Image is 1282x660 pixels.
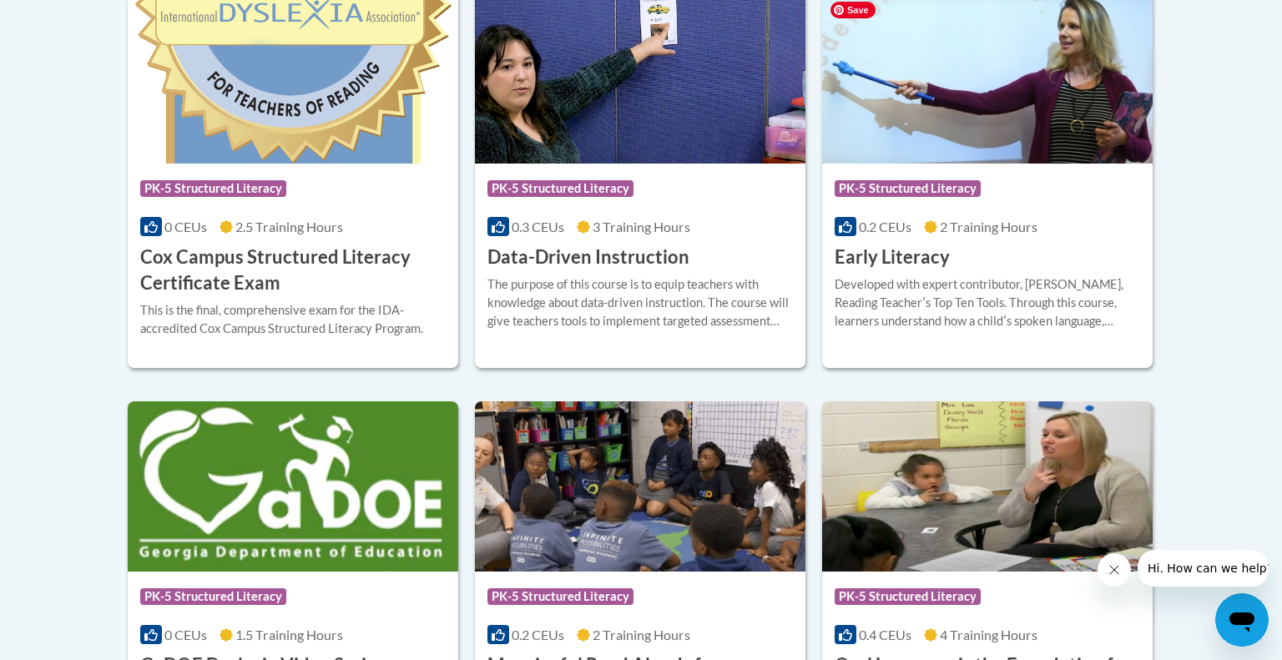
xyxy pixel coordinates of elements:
[940,219,1037,234] span: 2 Training Hours
[487,275,793,330] div: The purpose of this course is to equip teachers with knowledge about data-driven instruction. The...
[859,627,911,642] span: 0.4 CEUs
[822,401,1153,572] img: Course Logo
[487,244,689,270] h3: Data-Driven Instruction
[512,627,564,642] span: 0.2 CEUs
[835,275,1140,330] div: Developed with expert contributor, [PERSON_NAME], Reading Teacherʹs Top Ten Tools. Through this c...
[1098,553,1131,587] iframe: Close message
[235,219,343,234] span: 2.5 Training Hours
[235,627,343,642] span: 1.5 Training Hours
[512,219,564,234] span: 0.3 CEUs
[593,627,690,642] span: 2 Training Hours
[140,180,286,197] span: PK-5 Structured Literacy
[940,627,1037,642] span: 4 Training Hours
[835,180,981,197] span: PK-5 Structured Literacy
[835,244,950,270] h3: Early Literacy
[164,219,207,234] span: 0 CEUs
[859,219,911,234] span: 0.2 CEUs
[475,401,805,572] img: Course Logo
[164,627,207,642] span: 0 CEUs
[10,12,135,25] span: Hi. How can we help?
[140,301,446,338] div: This is the final, comprehensive exam for the IDA-accredited Cox Campus Structured Literacy Program.
[487,180,633,197] span: PK-5 Structured Literacy
[487,588,633,605] span: PK-5 Structured Literacy
[140,244,446,296] h3: Cox Campus Structured Literacy Certificate Exam
[830,2,876,18] span: Save
[1215,593,1269,647] iframe: Button to launch messaging window
[128,401,458,572] img: Course Logo
[593,219,690,234] span: 3 Training Hours
[1138,550,1269,587] iframe: Message from company
[835,588,981,605] span: PK-5 Structured Literacy
[140,588,286,605] span: PK-5 Structured Literacy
